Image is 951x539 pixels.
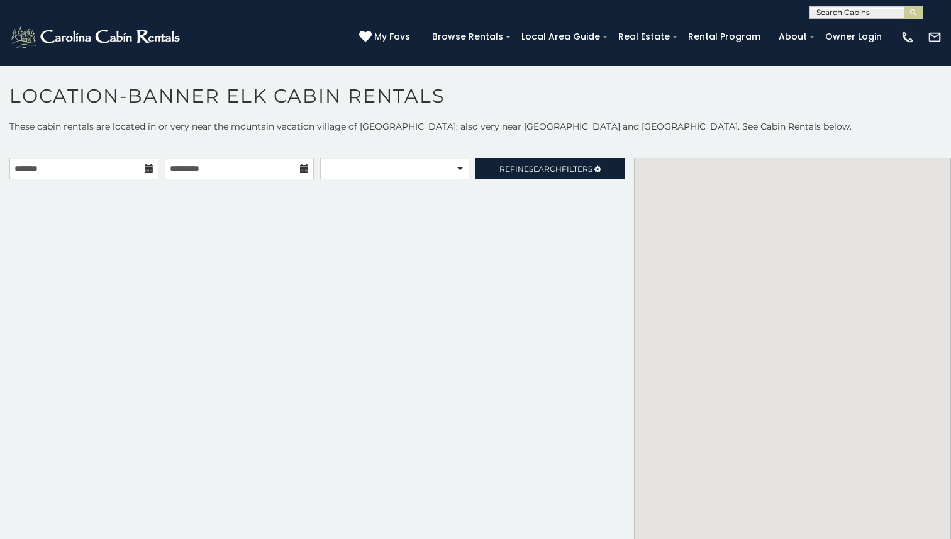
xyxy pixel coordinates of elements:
a: RefineSearchFilters [475,158,625,179]
span: Refine Filters [499,164,592,174]
img: phone-regular-white.png [901,30,915,44]
a: Real Estate [612,27,676,47]
img: White-1-2.png [9,25,184,50]
span: Search [529,164,562,174]
a: Rental Program [682,27,767,47]
a: About [772,27,813,47]
img: mail-regular-white.png [928,30,942,44]
span: My Favs [374,30,410,43]
a: My Favs [359,30,413,44]
a: Owner Login [819,27,888,47]
a: Local Area Guide [515,27,606,47]
a: Browse Rentals [426,27,509,47]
